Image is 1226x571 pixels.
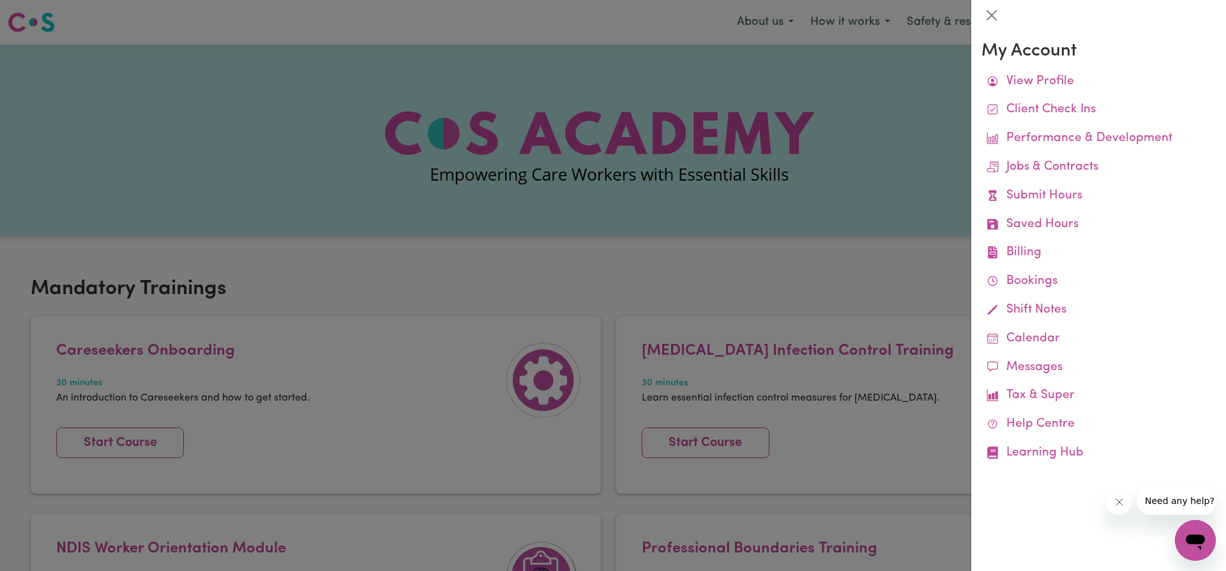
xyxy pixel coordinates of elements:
a: Jobs & Contracts [981,153,1216,182]
a: Tax & Super [981,382,1216,410]
a: Performance & Development [981,124,1216,153]
iframe: Close message [1107,489,1132,515]
a: Client Check Ins [981,96,1216,124]
a: Messages [981,353,1216,382]
a: Saved Hours [981,211,1216,239]
a: View Profile [981,68,1216,96]
a: Shift Notes [981,296,1216,325]
a: Billing [981,239,1216,267]
button: Close [981,5,1002,26]
a: Submit Hours [981,182,1216,211]
iframe: Button to launch messaging window [1175,520,1216,561]
a: Bookings [981,267,1216,296]
iframe: Message from company [1137,487,1216,515]
a: Calendar [981,325,1216,353]
h3: My Account [981,41,1216,63]
a: Learning Hub [981,439,1216,468]
a: Help Centre [981,410,1216,439]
